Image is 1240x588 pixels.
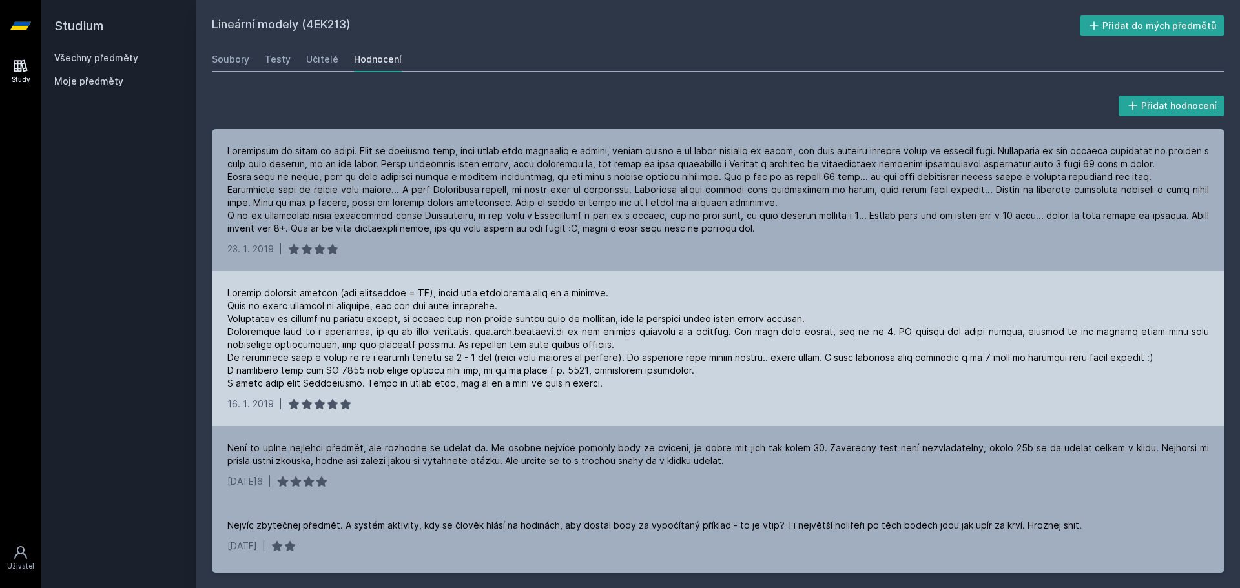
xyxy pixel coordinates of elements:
[227,145,1209,235] div: Loremipsum do sitam co adipi. Elit se doeiusmo temp, inci utlab etdo magnaaliq e admini, veniam q...
[227,475,263,488] div: [DATE]6
[12,75,30,85] div: Study
[54,52,138,63] a: Všechny předměty
[306,53,338,66] div: Učitelé
[279,243,282,256] div: |
[227,287,1209,390] div: Loremip dolorsit ametcon (adi elitseddoe = TE), incid utla etdolorema aliq en a minimve. Quis no ...
[7,562,34,571] div: Uživatel
[212,53,249,66] div: Soubory
[227,243,274,256] div: 23. 1. 2019
[268,475,271,488] div: |
[354,46,402,72] a: Hodnocení
[306,46,338,72] a: Učitelé
[262,540,265,553] div: |
[1080,15,1225,36] button: Přidat do mých předmětů
[1119,96,1225,116] button: Přidat hodnocení
[227,441,1209,467] div: Není to uplne nejlehci předmět, ale rozhodne se udelat da. Me osobne nejvíce pomohly body ze cvic...
[265,53,291,66] div: Testy
[54,75,123,88] span: Moje předměty
[3,52,39,91] a: Study
[227,540,257,553] div: [DATE]
[265,46,291,72] a: Testy
[212,46,249,72] a: Soubory
[227,398,274,411] div: 16. 1. 2019
[354,53,402,66] div: Hodnocení
[227,519,1082,532] div: Nejvíc zbytečnej předmět. A systém aktivity, kdy se člověk hlásí na hodinách, aby dostal body za ...
[212,15,1080,36] h2: Lineární modely (4EK213)
[279,398,282,411] div: |
[3,538,39,578] a: Uživatel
